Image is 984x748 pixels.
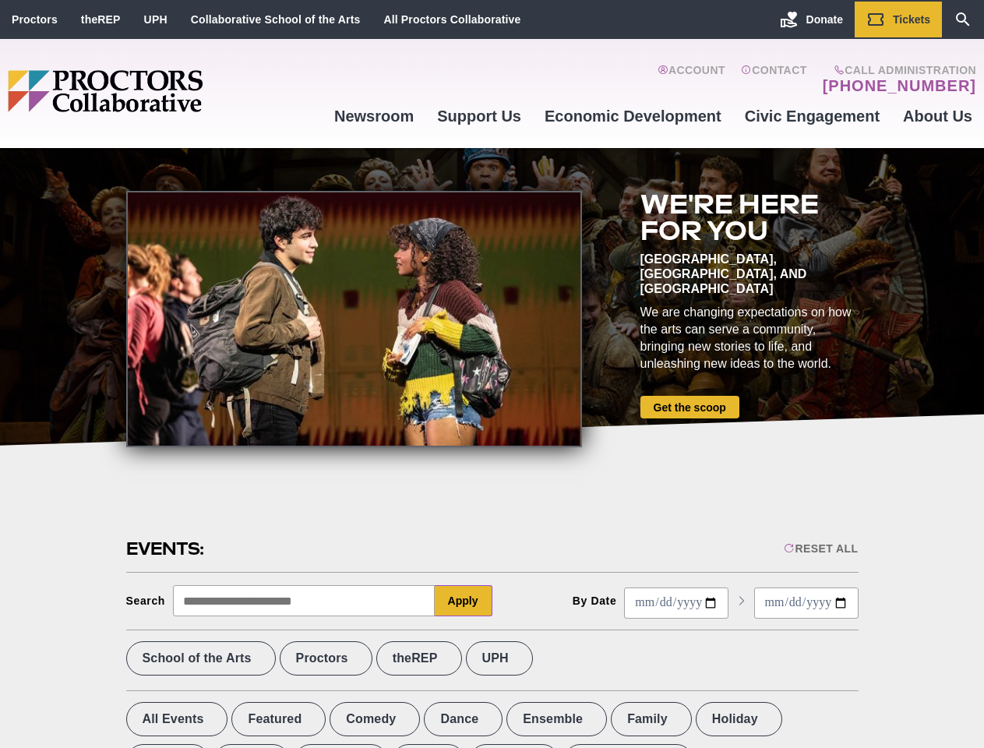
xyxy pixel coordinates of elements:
label: theREP [376,641,462,676]
img: Proctors logo [8,70,323,112]
a: Tickets [855,2,942,37]
label: Ensemble [506,702,607,736]
label: UPH [466,641,533,676]
span: Tickets [893,13,930,26]
a: Get the scoop [640,396,739,418]
div: [GEOGRAPHIC_DATA], [GEOGRAPHIC_DATA], and [GEOGRAPHIC_DATA] [640,252,859,296]
h2: We're here for you [640,191,859,244]
label: Proctors [280,641,372,676]
label: All Events [126,702,228,736]
label: Featured [231,702,326,736]
a: UPH [144,13,168,26]
div: Reset All [784,542,858,555]
label: Dance [424,702,503,736]
a: Account [658,64,725,95]
a: Contact [741,64,807,95]
a: Collaborative School of the Arts [191,13,361,26]
a: Proctors [12,13,58,26]
a: Support Us [425,95,533,137]
a: Search [942,2,984,37]
label: Comedy [330,702,420,736]
a: [PHONE_NUMBER] [823,76,976,95]
span: Donate [806,13,843,26]
a: Civic Engagement [733,95,891,137]
div: Search [126,595,166,607]
a: Economic Development [533,95,733,137]
div: By Date [573,595,617,607]
a: All Proctors Collaborative [383,13,520,26]
a: About Us [891,95,984,137]
a: Newsroom [323,95,425,137]
label: Holiday [696,702,782,736]
div: We are changing expectations on how the arts can serve a community, bringing new stories to life,... [640,304,859,372]
label: Family [611,702,692,736]
button: Apply [435,585,492,616]
a: Donate [768,2,855,37]
label: School of the Arts [126,641,276,676]
a: theREP [81,13,121,26]
span: Call Administration [818,64,976,76]
h2: Events: [126,537,206,561]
